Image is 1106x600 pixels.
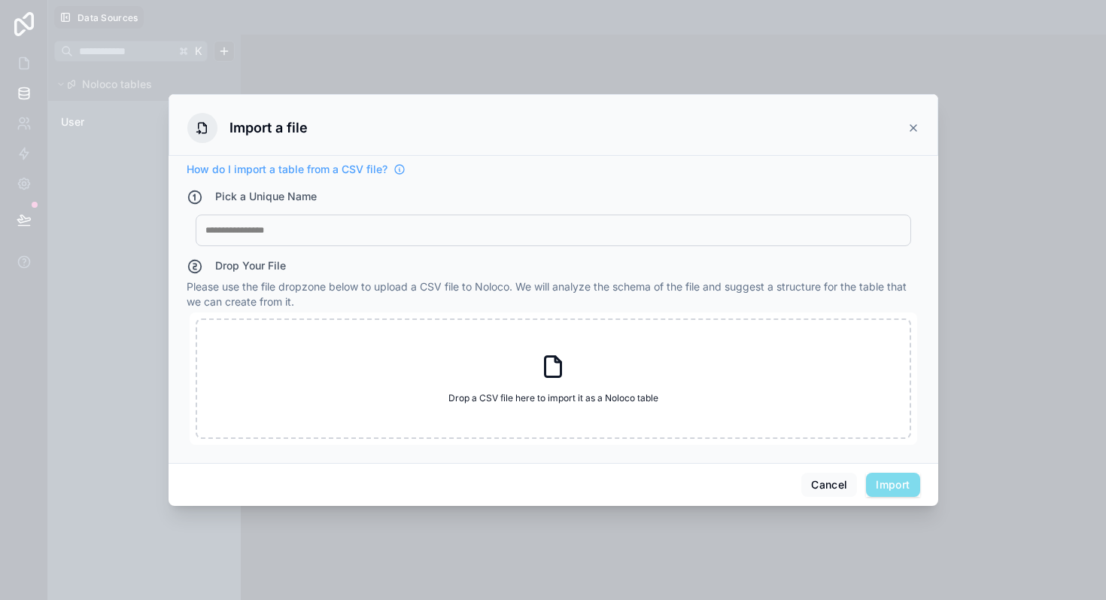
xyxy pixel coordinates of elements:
button: Cancel [801,473,857,497]
span: How do I import a table from a CSV file? [187,162,387,177]
h4: Pick a Unique Name [215,189,317,206]
h4: Drop Your File [215,258,286,273]
h3: Import a file [229,117,308,139]
a: How do I import a table from a CSV file? [187,162,406,177]
span: Drop a CSV file here to import it as a Noloco table [448,392,658,404]
div: Please use the file dropzone below to upload a CSV file to Noloco. We will analyze the schema of ... [187,258,920,451]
